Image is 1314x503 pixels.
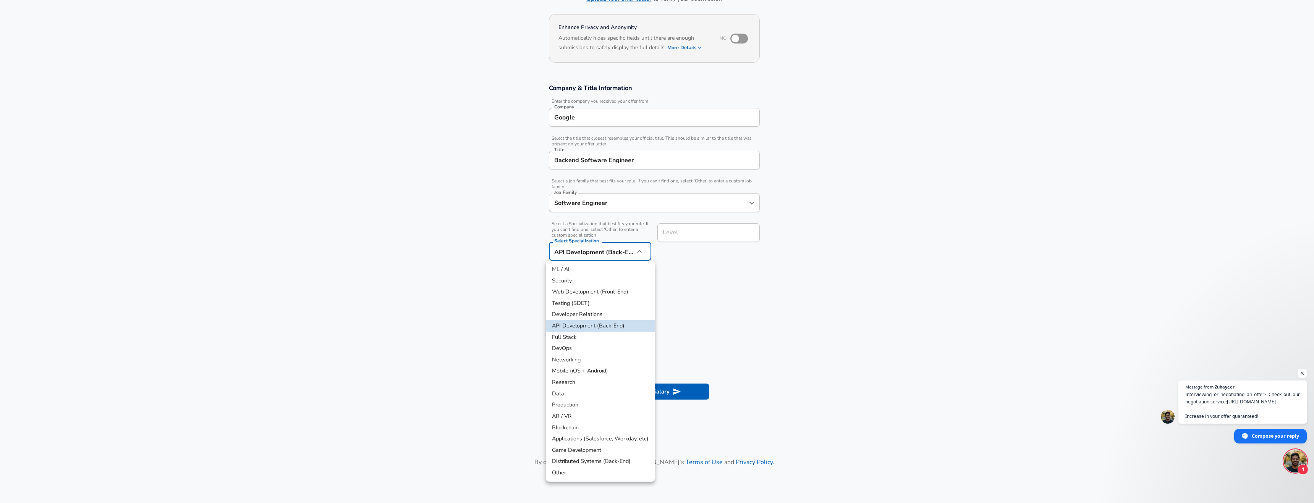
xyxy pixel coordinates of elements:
li: Developer Relations [546,309,655,320]
span: Zuhayeer [1215,385,1235,389]
span: 1 [1298,464,1308,475]
div: Open chat [1284,450,1307,472]
span: Interviewing or negotiating an offer? Check out our negotiation service: Increase in your offer g... [1185,391,1300,420]
li: Data [546,388,655,400]
li: Production [546,399,655,411]
li: Full Stack [546,332,655,343]
li: Game Development [546,445,655,456]
li: Mobile (iOS + Android) [546,365,655,377]
li: Security [546,275,655,287]
span: Message from [1185,385,1214,389]
li: Distributed Systems (Back-End) [546,456,655,467]
li: API Development (Back-End) [546,320,655,332]
li: Blockchain [546,422,655,434]
li: Other [546,467,655,479]
li: DevOps [546,343,655,354]
li: AR / VR [546,411,655,422]
li: Testing (SDET) [546,298,655,309]
li: Applications (Salesforce, Workday, etc) [546,433,655,445]
li: ML / AI [546,264,655,275]
span: Compose your reply [1252,429,1299,443]
li: Networking [546,354,655,366]
li: Research [546,377,655,388]
li: Web Development (Front-End) [546,286,655,298]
